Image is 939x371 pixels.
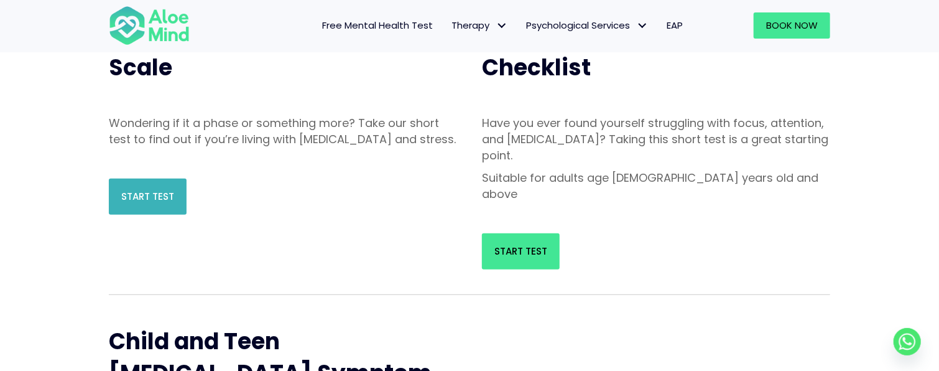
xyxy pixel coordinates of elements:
[442,12,517,39] a: TherapyTherapy: submenu
[109,115,457,148] p: Wondering if it a phase or something more? Take our short test to find out if you’re living with ...
[766,19,818,32] span: Book Now
[322,19,433,32] span: Free Mental Health Test
[633,17,651,35] span: Psychological Services: submenu
[206,12,692,39] nav: Menu
[482,115,830,164] p: Have you ever found yourself struggling with focus, attention, and [MEDICAL_DATA]? Taking this sh...
[482,233,560,270] a: Start Test
[754,12,830,39] a: Book Now
[109,5,190,46] img: Aloe mind Logo
[894,328,921,355] a: Whatsapp
[494,245,547,258] span: Start Test
[657,12,692,39] a: EAP
[517,12,657,39] a: Psychological ServicesPsychological Services: submenu
[493,17,511,35] span: Therapy: submenu
[313,12,442,39] a: Free Mental Health Test
[667,19,683,32] span: EAP
[526,19,648,32] span: Psychological Services
[482,170,830,202] p: Suitable for adults age [DEMOGRAPHIC_DATA] years old and above
[121,190,174,203] span: Start Test
[109,179,187,215] a: Start Test
[451,19,507,32] span: Therapy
